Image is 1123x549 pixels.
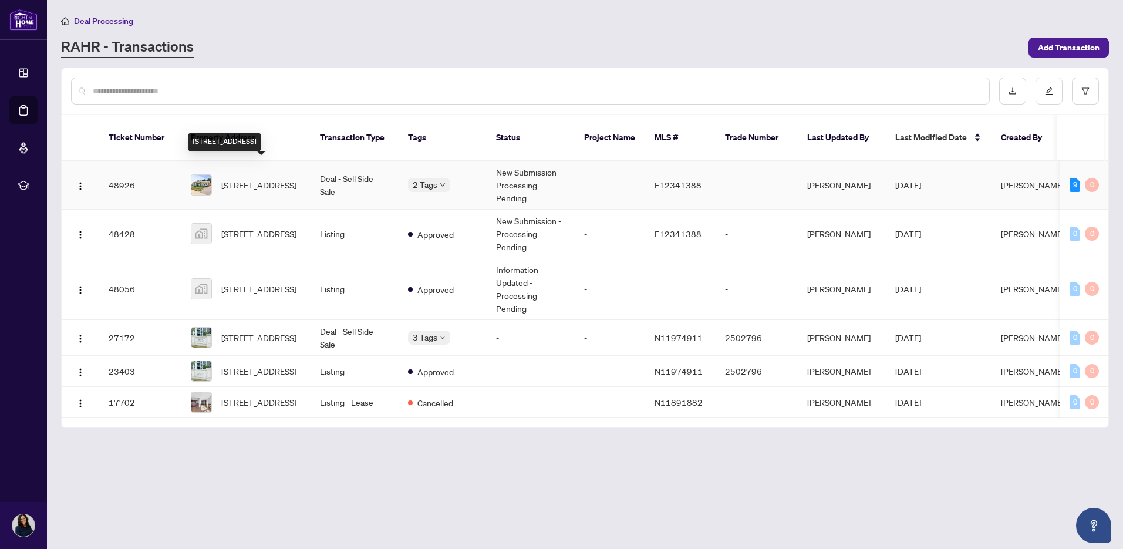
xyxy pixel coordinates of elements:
[1009,87,1017,95] span: download
[575,258,645,320] td: -
[417,396,453,409] span: Cancelled
[575,387,645,418] td: -
[1045,87,1053,95] span: edit
[399,115,487,161] th: Tags
[417,228,454,241] span: Approved
[12,514,35,537] img: Profile Icon
[575,356,645,387] td: -
[1036,78,1063,105] button: edit
[311,210,399,258] td: Listing
[1070,178,1080,192] div: 9
[716,115,798,161] th: Trade Number
[798,210,886,258] td: [PERSON_NAME]
[575,161,645,210] td: -
[413,178,437,191] span: 2 Tags
[1038,38,1100,57] span: Add Transaction
[798,320,886,356] td: [PERSON_NAME]
[487,115,575,161] th: Status
[99,356,181,387] td: 23403
[487,356,575,387] td: -
[716,258,798,320] td: -
[311,320,399,356] td: Deal - Sell Side Sale
[716,387,798,418] td: -
[1001,397,1064,407] span: [PERSON_NAME]
[76,230,85,240] img: Logo
[311,387,399,418] td: Listing - Lease
[71,393,90,412] button: Logo
[798,115,886,161] th: Last Updated By
[71,176,90,194] button: Logo
[655,180,702,190] span: E12341388
[76,399,85,408] img: Logo
[1076,508,1111,543] button: Open asap
[1001,284,1064,294] span: [PERSON_NAME]
[716,320,798,356] td: 2502796
[1085,178,1099,192] div: 0
[1001,366,1064,376] span: [PERSON_NAME]
[1001,332,1064,343] span: [PERSON_NAME]
[9,9,38,31] img: logo
[74,16,133,26] span: Deal Processing
[1070,395,1080,409] div: 0
[798,161,886,210] td: [PERSON_NAME]
[99,320,181,356] td: 27172
[76,334,85,343] img: Logo
[440,335,446,341] span: down
[1085,395,1099,409] div: 0
[417,365,454,378] span: Approved
[575,115,645,161] th: Project Name
[99,387,181,418] td: 17702
[191,361,211,381] img: thumbnail-img
[191,175,211,195] img: thumbnail-img
[1001,228,1064,239] span: [PERSON_NAME]
[221,331,296,344] span: [STREET_ADDRESS]
[188,133,261,151] div: [STREET_ADDRESS]
[71,362,90,380] button: Logo
[895,366,921,376] span: [DATE]
[61,17,69,25] span: home
[655,397,703,407] span: N11891882
[221,227,296,240] span: [STREET_ADDRESS]
[417,283,454,296] span: Approved
[655,332,703,343] span: N11974911
[716,356,798,387] td: 2502796
[1001,180,1064,190] span: [PERSON_NAME]
[1072,78,1099,105] button: filter
[655,228,702,239] span: E12341388
[1028,38,1109,58] button: Add Transaction
[886,115,992,161] th: Last Modified Date
[221,282,296,295] span: [STREET_ADDRESS]
[575,320,645,356] td: -
[1070,331,1080,345] div: 0
[221,365,296,378] span: [STREET_ADDRESS]
[999,78,1026,105] button: download
[716,161,798,210] td: -
[76,368,85,377] img: Logo
[895,332,921,343] span: [DATE]
[1085,227,1099,241] div: 0
[487,161,575,210] td: New Submission - Processing Pending
[221,396,296,409] span: [STREET_ADDRESS]
[895,228,921,239] span: [DATE]
[895,397,921,407] span: [DATE]
[181,115,311,161] th: Property Address
[645,115,716,161] th: MLS #
[71,224,90,243] button: Logo
[1085,282,1099,296] div: 0
[487,387,575,418] td: -
[71,328,90,347] button: Logo
[191,328,211,348] img: thumbnail-img
[1070,227,1080,241] div: 0
[191,392,211,412] img: thumbnail-img
[798,258,886,320] td: [PERSON_NAME]
[311,115,399,161] th: Transaction Type
[895,284,921,294] span: [DATE]
[61,37,194,58] a: RAHR - Transactions
[798,356,886,387] td: [PERSON_NAME]
[716,210,798,258] td: -
[76,285,85,295] img: Logo
[1081,87,1090,95] span: filter
[76,181,85,191] img: Logo
[895,131,967,144] span: Last Modified Date
[487,210,575,258] td: New Submission - Processing Pending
